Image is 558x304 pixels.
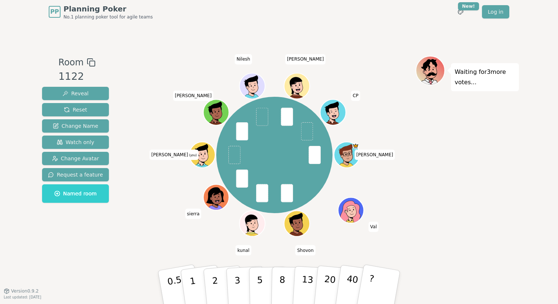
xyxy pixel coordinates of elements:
span: Reveal [62,90,89,97]
button: Request a feature [42,168,109,181]
button: Click to change your avatar [190,143,214,167]
span: Click to change your name [185,209,201,219]
span: Watch only [57,139,94,146]
button: Watch only [42,136,109,149]
span: Click to change your name [355,150,395,160]
a: PPPlanning PokerNo.1 planning poker tool for agile teams [49,4,153,20]
span: Click to change your name [149,150,199,160]
span: Named room [54,190,97,197]
span: Click to change your name [368,222,379,232]
div: New! [458,2,479,10]
span: Last updated: [DATE] [4,295,41,299]
span: Click to change your name [173,90,214,101]
button: Change Avatar [42,152,109,165]
span: Click to change your name [351,90,361,101]
span: Planning Poker [63,4,153,14]
span: (you) [188,154,197,157]
button: Reveal [42,87,109,100]
span: Room [58,56,83,69]
a: Log in [482,5,509,18]
span: Click to change your name [235,54,252,65]
span: Click to change your name [295,245,316,256]
span: Change Avatar [52,155,99,162]
span: PP [50,7,59,16]
p: Waiting for 3 more votes... [455,67,515,88]
div: 1122 [58,69,95,84]
span: spencer is the host [352,143,358,149]
span: Reset [64,106,87,113]
span: Click to change your name [285,54,326,65]
button: Named room [42,184,109,203]
span: No.1 planning poker tool for agile teams [63,14,153,20]
button: Version0.9.2 [4,288,39,294]
span: Request a feature [48,171,103,178]
span: Click to change your name [235,245,251,256]
button: Reset [42,103,109,116]
button: Change Name [42,119,109,133]
span: Change Name [53,122,98,130]
button: New! [454,5,467,18]
span: Version 0.9.2 [11,288,39,294]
